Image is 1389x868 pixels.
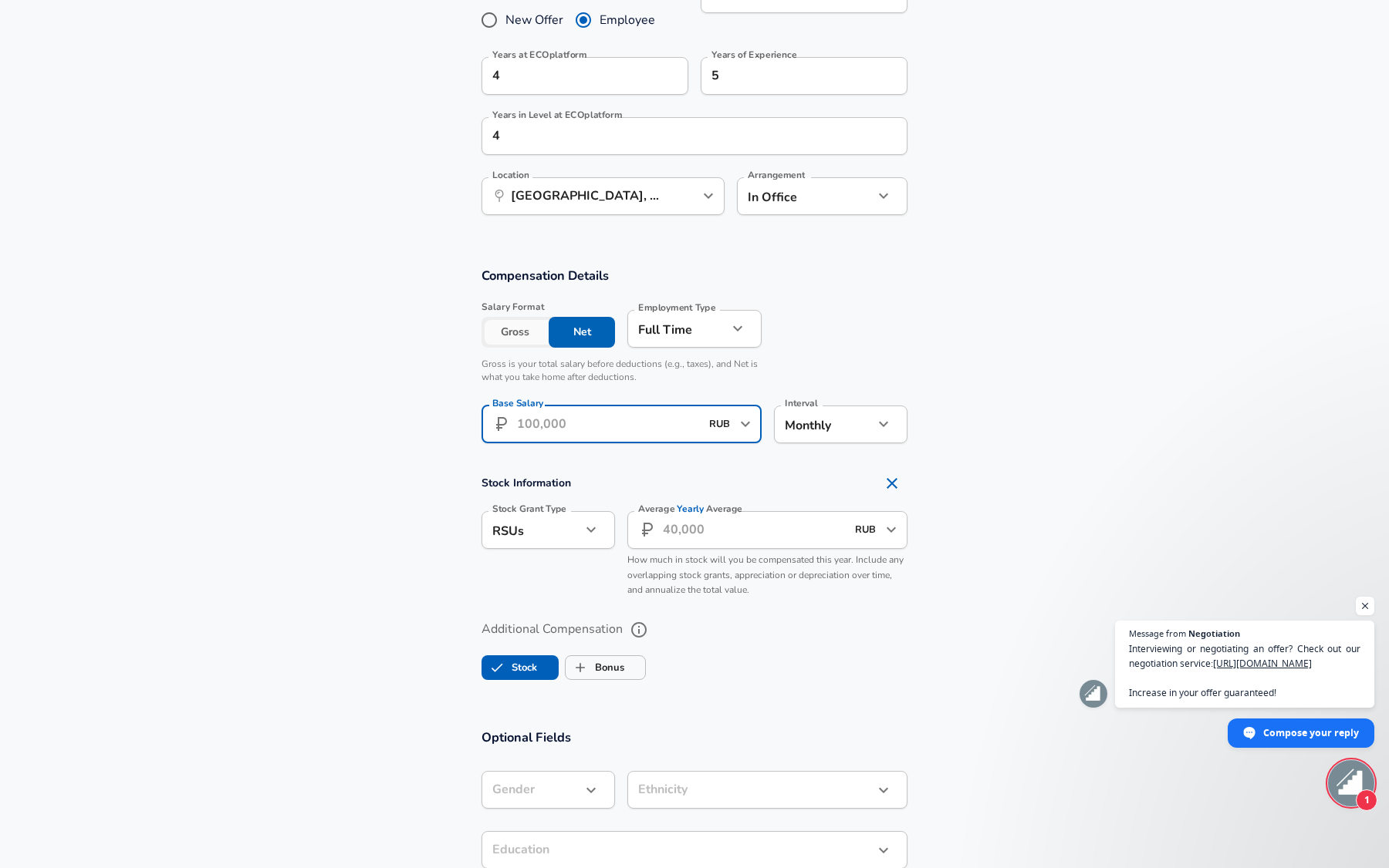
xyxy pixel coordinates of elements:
label: Years of Experience [711,50,796,59]
label: Arrangement [748,170,805,180]
label: Interval [785,399,818,408]
span: Stock [482,653,512,682]
span: 1 [1356,789,1377,811]
label: Years at ECOplatform [492,50,586,59]
button: Open [735,413,756,435]
h3: Optional Fields [482,728,907,746]
span: Employee [600,11,655,29]
span: Interviewing or negotiating an offer? Check out our negotiation service: Increase in your offer g... [1129,641,1360,700]
input: 0 [482,57,654,95]
button: Remove Section [877,468,907,499]
button: Open [880,519,902,540]
span: Negotiation [1188,629,1240,638]
h4: Stock Information [482,468,907,499]
div: Monthly [774,405,874,443]
span: Compose your reply [1263,719,1359,746]
div: Full Time [627,310,727,348]
button: Gross [482,317,549,348]
label: Average Average [638,504,742,513]
label: Stock Grant Type [492,504,566,513]
h3: Compensation Details [482,267,907,284]
label: Location [492,170,529,180]
span: Message from [1129,629,1186,638]
div: In Office [737,177,850,215]
span: Salary Format [482,301,615,314]
span: New Offer [505,11,563,29]
input: 1 [482,117,874,155]
input: 7 [701,57,874,95]
label: Additional Compensation [482,617,907,643]
button: BonusBonus [565,655,646,680]
label: Years in Level at ECOplatform [492,110,622,119]
div: RSUs [482,511,581,549]
label: Stock [482,653,537,682]
span: Yearly [678,502,705,515]
input: USD [850,518,881,542]
span: Bonus [566,653,595,682]
p: Gross is your total salary before deductions (e.g., taxes), and Net is what you take home after d... [482,358,762,384]
input: USD [705,412,735,436]
div: Open chat [1328,760,1374,806]
input: 100,000 [517,405,700,443]
span: How much in stock will you be compensated this year. Include any overlapping stock grants, apprec... [627,553,904,597]
button: Net [549,317,616,348]
input: 40,000 [663,511,846,549]
button: StockStock [482,655,559,680]
button: help [626,617,652,643]
label: Employment Type [638,303,716,312]
button: Open [698,185,719,207]
label: Bonus [566,653,624,682]
label: Base Salary [492,399,543,408]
